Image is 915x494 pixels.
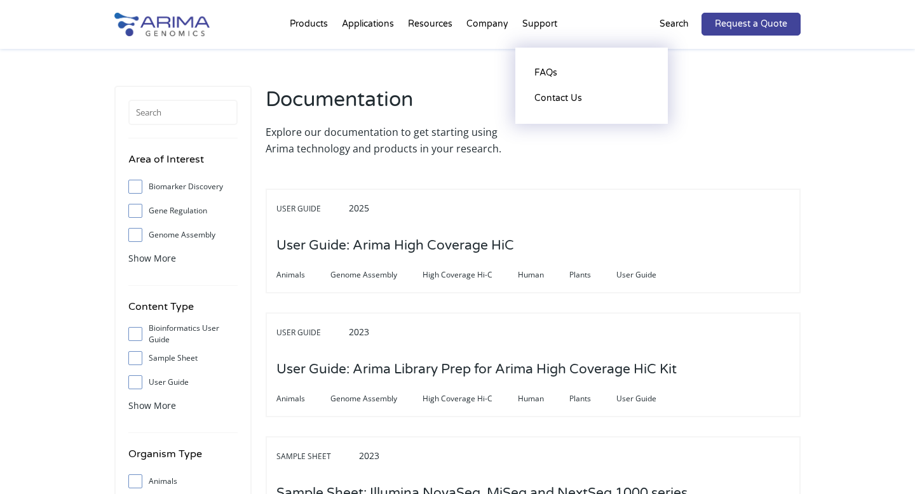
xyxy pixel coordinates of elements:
span: Show More [128,399,176,411]
span: User Guide [616,267,682,283]
h3: User Guide: Arima Library Prep for Arima High Coverage HiC Kit [276,350,677,389]
a: Request a Quote [701,13,801,36]
input: Search [128,100,238,125]
span: Genome Assembly [330,391,423,406]
span: Animals [276,391,330,406]
label: Sample Sheet [128,349,238,368]
label: Animals [128,472,238,491]
img: Arima-Genomics-logo [114,13,210,36]
a: FAQs [528,60,655,86]
a: User Guide: Arima Library Prep for Arima High Coverage HiC Kit [276,363,677,377]
span: 2025 [349,202,369,214]
h3: User Guide: Arima High Coverage HiC [276,226,514,265]
label: User Guide [128,373,238,392]
a: User Guide: Arima High Coverage HiC [276,239,514,253]
span: User Guide [616,391,682,406]
label: Biomarker Discovery [128,177,238,196]
span: Human [518,267,569,283]
label: Genome Assembly [128,225,238,244]
h4: Area of Interest [128,151,238,177]
span: High Coverage Hi-C [423,267,518,283]
a: Contact Us [528,86,655,111]
span: Show More [128,252,176,264]
span: Sample Sheet [276,449,356,464]
span: User Guide [276,325,346,340]
span: High Coverage Hi-C [423,391,518,406]
label: Gene Regulation [128,201,238,220]
h4: Content Type [128,298,238,324]
h4: Organism Type [128,446,238,472]
span: Human [518,391,569,406]
span: Plants [569,267,616,283]
span: Animals [276,267,330,283]
span: Plants [569,391,616,406]
p: Search [660,16,689,32]
h2: Documentation [266,86,527,124]
span: 2023 [359,450,379,462]
span: User Guide [276,201,346,217]
span: 2023 [349,326,369,338]
label: Bioinformatics User Guide [128,324,238,344]
span: Genome Assembly [330,267,423,283]
p: Explore our documentation to get starting using Arima technology and products in your research. [266,124,527,157]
